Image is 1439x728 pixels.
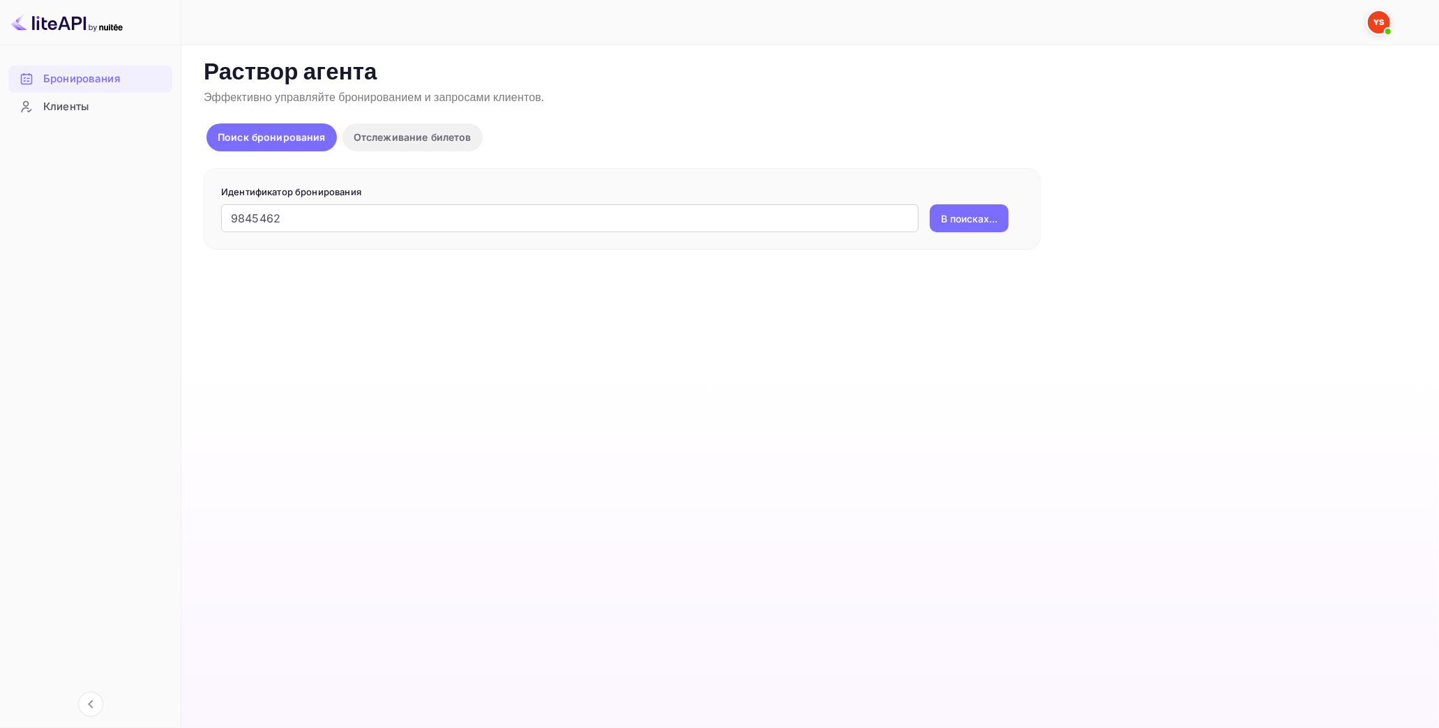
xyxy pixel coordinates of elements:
ya-tr-span: Поиск бронирования [218,131,326,143]
button: Свернуть навигацию [78,692,103,717]
ya-tr-span: В поисках... [941,211,997,226]
img: Служба Поддержки Яндекса [1368,11,1390,33]
a: Бронирования [8,66,172,91]
input: Введите идентификатор бронирования (например, 63782194) [221,204,919,232]
ya-tr-span: Раствор агента [204,58,377,88]
ya-tr-span: Клиенты [43,99,89,115]
button: В поисках... [930,204,1009,232]
img: Логотип LiteAPI [11,11,123,33]
ya-tr-span: Отслеживание билетов [354,131,472,143]
ya-tr-span: Бронирования [43,71,120,87]
div: Клиенты [8,93,172,121]
ya-tr-span: Идентификатор бронирования [221,186,361,197]
a: Клиенты [8,93,172,119]
div: Бронирования [8,66,172,93]
ya-tr-span: Эффективно управляйте бронированием и запросами клиентов. [204,91,544,105]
